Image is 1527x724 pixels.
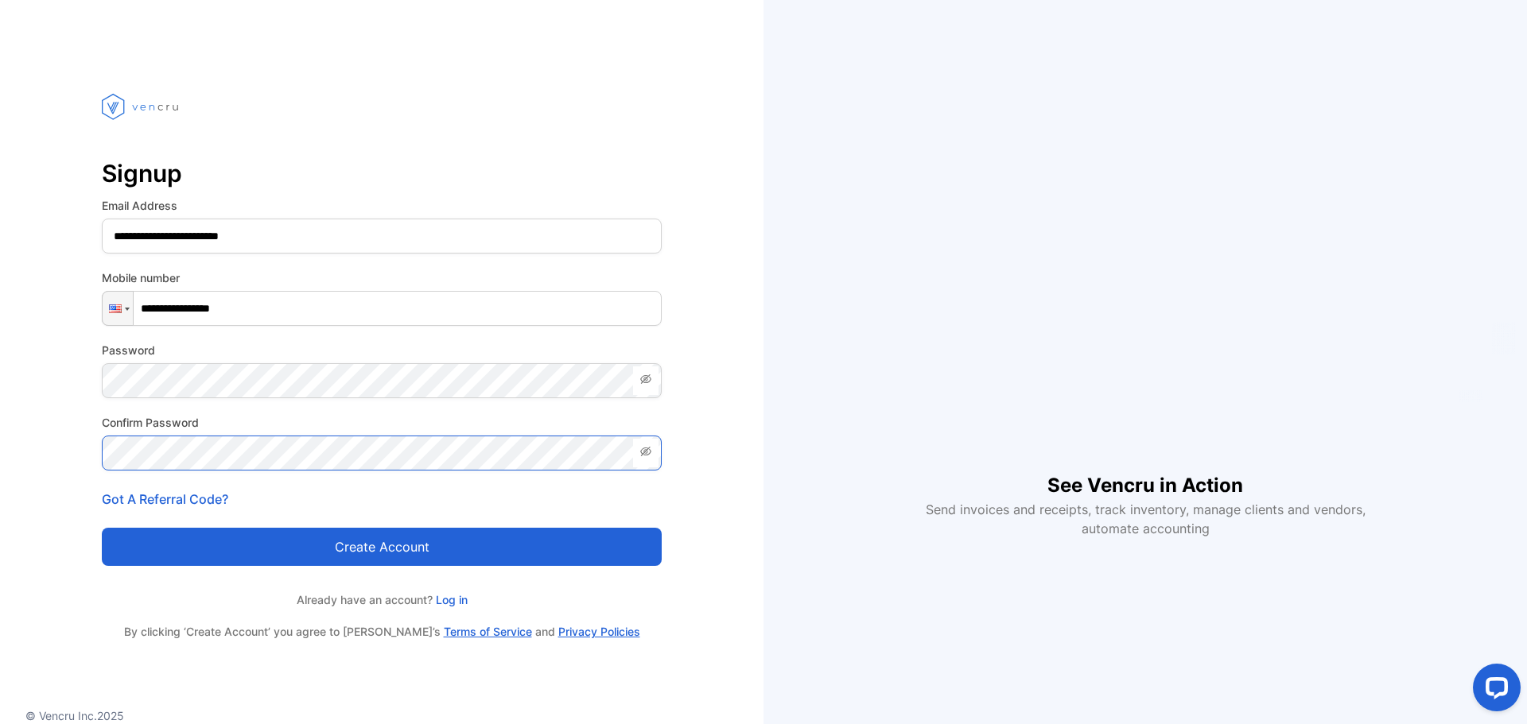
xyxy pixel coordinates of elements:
button: Create account [102,528,662,566]
label: Email Address [102,197,662,214]
div: United States: + 1 [103,292,133,325]
a: Terms of Service [444,625,532,638]
a: Log in [433,593,468,606]
a: Privacy Policies [558,625,640,638]
iframe: LiveChat chat widget [1460,657,1527,724]
p: Send invoices and receipts, track inventory, manage clients and vendors, automate accounting [916,500,1374,538]
p: Already have an account? [102,591,662,608]
img: vencru logo [102,64,181,149]
label: Confirm Password [102,414,662,431]
p: Got A Referral Code? [102,490,662,509]
label: Password [102,342,662,358]
iframe: YouTube video player [915,187,1376,446]
label: Mobile number [102,269,662,286]
p: By clicking ‘Create Account’ you agree to [PERSON_NAME]’s and [102,624,662,640]
h1: See Vencru in Action [1047,446,1243,500]
p: Signup [102,154,662,192]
